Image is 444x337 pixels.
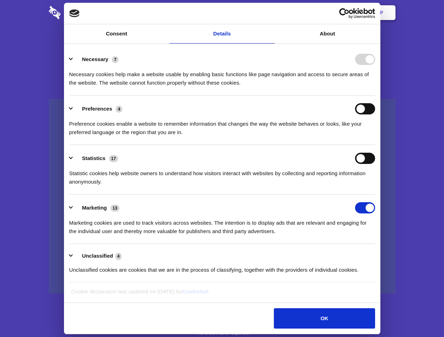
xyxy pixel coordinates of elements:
div: Preference cookies enable a website to remember information that changes the way the website beha... [69,114,375,137]
img: logo [69,9,80,17]
label: Marketing [82,205,107,211]
button: Marketing (13) [69,202,124,213]
label: Preferences [82,106,112,112]
h1: Eliminate Slack Data Loss. [49,32,395,57]
span: 7 [112,56,118,63]
a: About [275,24,380,44]
div: Necessary cookies help make a website usable by enabling basic functions like page navigation and... [69,65,375,87]
span: 13 [110,205,120,212]
div: Statistic cookies help website owners to understand how visitors interact with websites by collec... [69,164,375,186]
button: Necessary (7) [69,54,123,65]
button: OK [274,308,375,329]
a: Details [169,24,275,44]
a: Usercentrics Cookiebot - opens in a new window [314,8,375,19]
button: Unclassified (4) [69,252,126,260]
a: Wistia video thumbnail [49,99,395,294]
h4: Auto-redaction of sensitive data, encrypted data sharing and self-destructing private chats. Shar... [49,64,395,87]
button: Statistics (17) [69,153,123,164]
img: logo-wordmark-white-trans-d4663122ce5f474addd5e946df7df03e33cb6a1c49d2221995e7729f52c070b2.svg [49,6,109,19]
button: Preferences (4) [69,103,127,114]
label: Necessary [82,56,108,62]
a: Login [319,2,349,24]
span: 17 [109,155,118,162]
span: 4 [115,253,122,260]
label: Statistics [82,155,105,161]
div: Marketing cookies are used to track visitors across websites. The intention is to display ads tha... [69,213,375,236]
span: 4 [116,106,122,113]
a: Cookiebot [182,289,209,295]
a: Contact [285,2,317,24]
div: Unclassified cookies are cookies that we are in the process of classifying, together with the pro... [69,260,375,274]
a: Pricing [206,2,237,24]
div: Cookie declaration last updated on [DATE] by [66,288,378,301]
a: Consent [64,24,169,44]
